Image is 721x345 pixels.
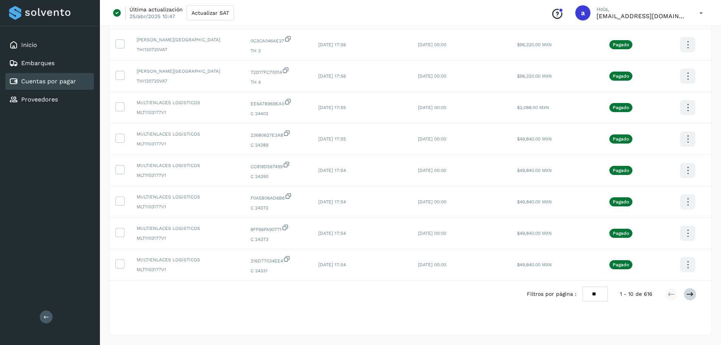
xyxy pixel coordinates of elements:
[137,225,238,232] span: MULTIENLACES LOGISTICOS
[21,41,37,48] a: Inicio
[418,262,446,267] span: [DATE] 00:00
[137,203,238,210] span: MLT1103177V1
[137,99,238,106] span: MULTIENLACES LOGISTICOS
[251,110,306,117] span: C 24402
[137,109,238,116] span: MLT1103177V1
[613,136,629,142] p: Pagado
[137,36,238,43] span: [PERSON_NAME][GEOGRAPHIC_DATA]
[137,235,238,242] span: MLT1103177V1
[613,231,629,236] p: Pagado
[418,73,446,79] span: [DATE] 00:00
[137,256,238,263] span: MULTIENLACES LOGISTICOS
[251,267,306,274] span: C 24331
[251,35,306,44] span: 0C3CA046AE27
[251,47,306,54] span: TH 3
[613,199,629,205] p: Pagado
[251,236,306,243] span: C 24373
[517,42,552,47] span: $96,320.00 MXN
[613,73,629,79] p: Pagado
[517,168,552,173] span: $49,840.00 MXN
[251,130,306,139] span: 23680627E3A8
[137,131,238,137] span: MULTIENLACES LOGISTICOS
[137,78,238,84] span: THI120720VA7
[517,136,552,142] span: $49,840.00 MXN
[137,266,238,273] span: MLT1103177V1
[517,73,552,79] span: $96,320.00 MXN
[251,142,306,148] span: C 24389
[620,290,652,298] span: 1 - 10 de 616
[318,42,346,47] span: [DATE] 17:56
[613,105,629,110] p: Pagado
[251,161,306,170] span: CC818D567499
[137,172,238,179] span: MLT1103177V1
[318,231,346,236] span: [DATE] 17:54
[418,231,446,236] span: [DATE] 00:00
[318,105,346,110] span: [DATE] 17:55
[613,42,629,47] p: Pagado
[5,73,94,90] div: Cuentas por pagar
[418,199,446,205] span: [DATE] 00:00
[517,199,552,205] span: $49,840.00 MXN
[613,168,629,173] p: Pagado
[251,98,306,107] span: EE6A7B969EA0
[251,205,306,211] span: C 24372
[527,290,576,298] span: Filtros por página :
[129,6,183,13] p: Última actualización
[251,192,306,201] span: F0A5B06AD6B6
[137,140,238,147] span: MLT1103177V1
[137,46,238,53] span: THI120720VA7
[596,12,687,20] p: administracion@aplogistica.com
[251,255,306,264] span: 316D77034EE4
[318,262,346,267] span: [DATE] 17:54
[418,168,446,173] span: [DATE] 00:00
[137,194,238,200] span: MULTIENLACES LOGISTICOS
[21,59,55,67] a: Embarques
[318,199,346,205] span: [DATE] 17:54
[318,168,346,173] span: [DATE] 17:54
[318,73,346,79] span: [DATE] 17:56
[5,55,94,72] div: Embarques
[613,262,629,267] p: Pagado
[5,37,94,53] div: Inicio
[318,136,346,142] span: [DATE] 17:55
[21,96,58,103] a: Proveedores
[5,91,94,108] div: Proveedores
[251,67,306,76] span: 72D17FC70014
[251,224,306,233] span: 8FF66FA90771
[137,162,238,169] span: MULTIENLACES LOGISTICOS
[418,42,446,47] span: [DATE] 00:00
[418,105,446,110] span: [DATE] 00:00
[192,10,229,16] span: Actualizar SAT
[418,136,446,142] span: [DATE] 00:00
[187,5,234,20] button: Actualizar SAT
[517,262,552,267] span: $49,840.00 MXN
[251,173,306,180] span: C 24390
[137,68,238,75] span: [PERSON_NAME][GEOGRAPHIC_DATA]
[596,6,687,12] p: Hola,
[251,79,306,86] span: TH 4
[517,105,549,110] span: $2,088.00 MXN
[21,78,76,85] a: Cuentas por pagar
[129,13,175,20] p: 25/abr/2025 10:47
[517,231,552,236] span: $49,840.00 MXN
